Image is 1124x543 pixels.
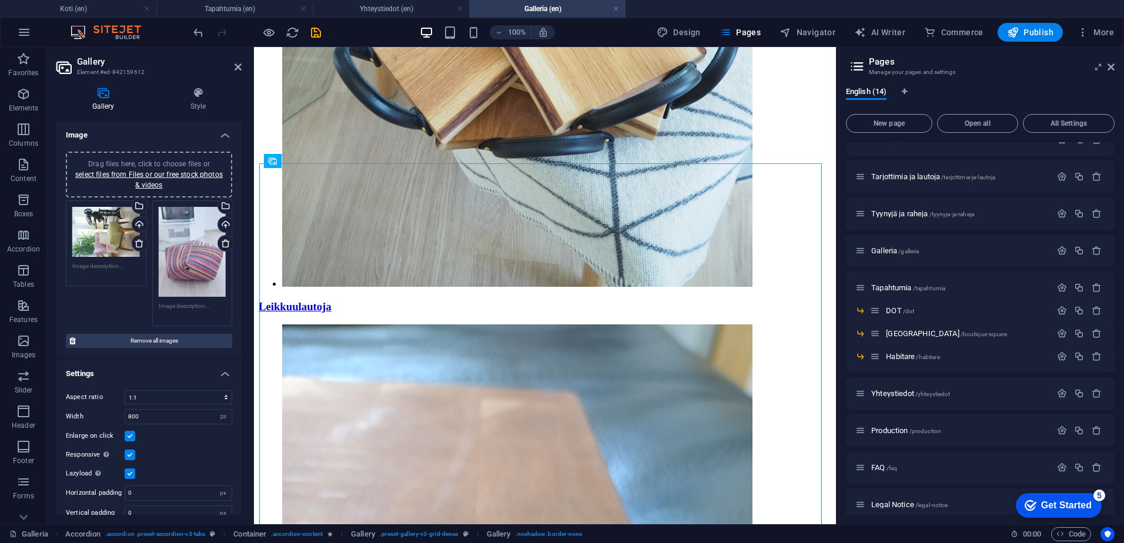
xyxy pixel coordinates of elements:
div: Language Tabs [846,87,1115,109]
div: Settings [1057,283,1067,293]
button: undo [191,25,205,39]
div: px [215,506,232,520]
span: Navigator [780,26,835,38]
span: All Settings [1028,120,1109,127]
span: Tapahtumia [871,283,945,292]
span: . preset-gallery-v3-grid-dense [380,527,459,541]
span: /tarjottimia-ja-lautoja [941,174,995,180]
i: Save (Ctrl+S) [309,26,323,39]
span: /yhteystiedot [915,391,951,397]
p: Content [11,174,36,183]
div: Remove [1092,425,1102,435]
label: Responsive [66,448,125,462]
button: Commerce [919,23,988,42]
div: Legal Notice/legal-notice [868,501,1051,508]
button: Code [1051,527,1091,541]
div: Duplicate [1074,462,1084,472]
div: Get Started 5 items remaining, 0% complete [9,6,95,31]
span: DOT [886,306,914,315]
span: /legal-notice [915,502,948,508]
div: Remove [1092,462,1102,472]
h4: Yhteystiedot (en) [313,2,469,15]
div: Settings [1057,306,1067,316]
h6: Session time [1011,527,1042,541]
div: Production/production [868,427,1051,434]
i: On resize automatically adjust zoom level to fit chosen device. [538,27,548,38]
div: FAQ/faq [868,464,1051,471]
div: px [215,486,232,500]
button: save [309,25,323,39]
span: Click to open page [871,500,948,509]
h6: 100% [507,25,526,39]
p: Accordion [7,244,40,254]
div: Habitare/habitare [882,353,1051,360]
span: AI Writer [854,26,905,38]
div: Remove [1092,388,1102,398]
h4: Galleria (en) [469,2,625,15]
div: Tarjottimia ja lautoja/tarjottimia-ja-lautoja [868,173,1051,180]
img: Editor Logo [68,25,156,39]
h4: Tapahtumia (en) [156,2,313,15]
span: Galleria [871,246,919,255]
button: Usercentrics [1100,527,1115,541]
p: Images [12,350,36,360]
nav: breadcrumb [65,527,583,541]
i: Element contains an animation [327,531,333,537]
h4: Image [56,121,242,142]
button: reload [285,25,299,39]
button: More [1072,23,1119,42]
span: Drag files here, click to choose files or [75,160,223,189]
div: Duplicate [1074,388,1084,398]
span: Yhteystiedot [871,389,950,398]
span: /tyynyja-ja-raheja [929,211,975,217]
div: [GEOGRAPHIC_DATA]/boutique-square [882,330,1051,337]
div: Remove [1092,209,1102,219]
a: select files from Files or our free stock photos & videos [75,170,223,189]
label: Vertical padding [66,510,125,516]
span: New page [851,120,927,127]
div: Tyynyjä ja raheja/tyynyja-ja-raheja [868,210,1051,217]
i: Undo: Add gallery images (Ctrl+Z) [192,26,205,39]
div: Duplicate [1074,172,1084,182]
h4: Style [155,87,242,112]
div: Settings [1057,351,1067,361]
span: /dot [903,308,915,314]
button: AI Writer [849,23,910,42]
span: /faq [887,465,898,471]
h3: Manage your pages and settings [869,67,1091,78]
span: : [1031,529,1033,538]
i: Reload page [286,26,299,39]
p: Elements [9,103,39,113]
span: Click to open page [871,209,974,218]
div: Settings [1057,209,1067,219]
div: Settings [1057,462,1067,472]
div: Settings [1057,246,1067,256]
label: Enlarge on click [66,429,125,443]
span: /galleria [898,248,919,254]
button: Click here to leave preview mode and continue editing [262,25,276,39]
span: Click to open page [871,426,941,435]
span: 00 00 [1023,527,1041,541]
p: Columns [9,139,38,148]
button: New page [846,114,932,133]
p: Header [12,421,35,430]
h2: Gallery [77,56,242,67]
i: This element is a customizable preset [463,531,469,537]
button: Navigator [775,23,840,42]
div: Duplicate [1074,283,1084,293]
div: Settings [1057,388,1067,398]
h4: Gallery [56,87,155,112]
div: Settings [1057,172,1067,182]
div: Remove [1092,283,1102,293]
span: Commerce [924,26,983,38]
div: Duplicate [1074,246,1084,256]
p: Boxes [14,209,34,219]
button: Open all [937,114,1018,133]
span: Click to select. Double-click to edit [65,527,101,541]
button: Pages [715,23,765,42]
span: English (14) [846,85,887,101]
span: . accordion-content [271,527,323,541]
label: Aspect ratio [66,390,125,404]
p: Tables [13,280,34,289]
div: Galleria/galleria [868,247,1051,254]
